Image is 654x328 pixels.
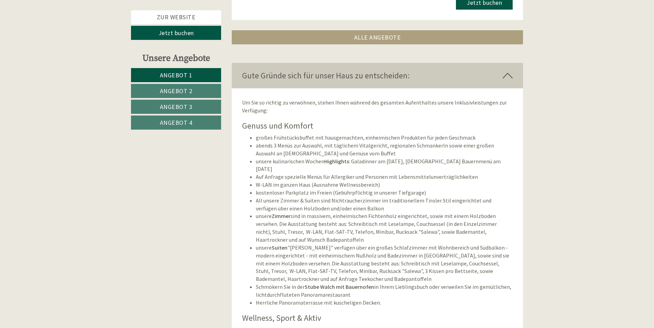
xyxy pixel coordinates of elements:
[305,283,374,290] strong: Stube Walch mit Bauernofen
[324,158,349,165] strong: Highlights
[232,63,523,88] div: Gute Gründe sich für unser Haus zu entscheiden:
[131,10,221,24] a: Zur Website
[256,244,513,283] div: unsere "[PERSON_NAME]" verfügen über ein großes Schlafzimmer mit Wohnbereich und Südbalkon - mode...
[256,212,513,243] div: unsere sind in massivem, einheimischen Fichtenholz eingerichtet, sowie mit einem Holzboden verseh...
[160,87,193,95] span: Angebot 2
[256,142,513,157] li: abends 3 Menüs zur Auswahl, mit täglichem Vitalgericht, regionalen Schmankerln sowie einer großen...
[256,134,513,142] li: großes Frühstücksbuffet mit hausgemachten, einheimischen Produkten für jeden Geschmack
[232,30,523,44] a: ALLE ANGEBOTE
[256,157,513,173] li: unsere kulinarischen Wochen : Galadinner am [DATE], [DEMOGRAPHIC_DATA] Bauernmenü am [DATE]
[160,71,193,79] span: Angebot 1
[242,314,513,322] h3: Wellness, Sport & Aktiv
[256,173,513,181] li: Auf Anfrage spezielle Menüs für Allergiker und Personen mit Lebensmittelunverträglichkeiten
[272,244,287,251] strong: Suiten
[242,121,513,130] h3: Genuss und Komfort
[131,26,221,40] a: Jetzt buchen
[160,119,193,127] span: Angebot 4
[272,212,291,219] strong: Zimmer
[256,181,513,189] li: W-LAN im ganzen Haus (Ausnahme Wellnessbereich)
[242,99,513,114] p: Um Sie so richtig zu verwöhnen, stehen Ihnen während des gesamten Aufenthaltes unsere Inklusivlei...
[256,189,513,197] li: kostenloser Parkplatz im Freien (Gebührpflichtig in unserer Tiefgarage)
[131,52,221,65] div: Unsere Angebote
[160,103,193,111] span: Angebot 3
[256,299,513,307] li: Herrliche Panoramaterrasse mit kuscheligen Decken.
[256,283,513,299] div: Schmökern Sie in der in Ihrem Lieblingsbuch oder verweilen Sie im gemütlichen, lichtdurchfluteten...
[256,197,513,212] li: All unsere Zimmer & Suiten sind Nichtraucherzimmer im traditionellem Tiroler Stil eingerichtet un...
